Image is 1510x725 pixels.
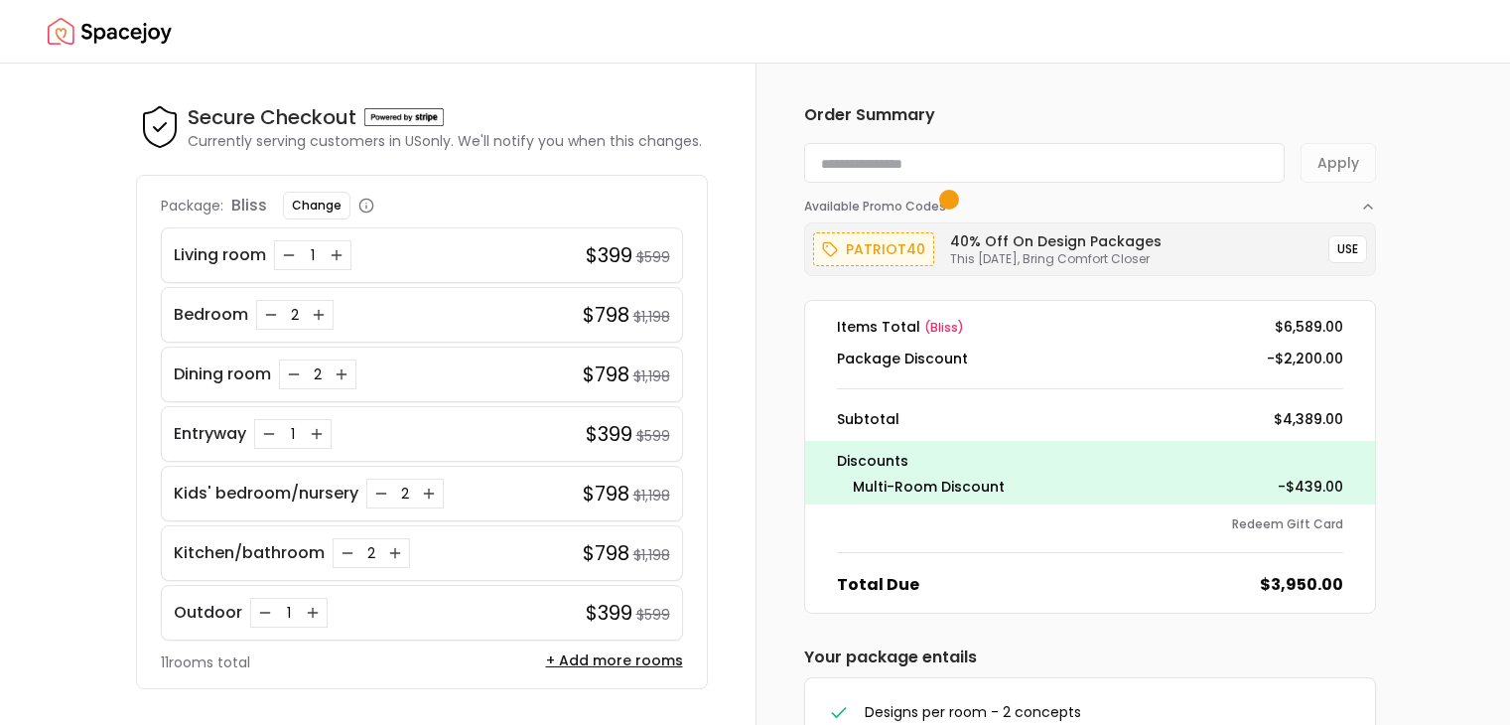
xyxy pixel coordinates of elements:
button: Decrease quantity for Outdoor [255,603,275,623]
button: + Add more rooms [546,651,683,670]
small: $599 [636,247,670,267]
dd: $4,389.00 [1274,409,1343,429]
a: Spacejoy [48,12,172,52]
dt: Total Due [837,573,919,597]
div: 2 [395,484,415,504]
div: 1 [303,245,323,265]
span: Designs per room - 2 concepts [865,702,1081,722]
small: $599 [636,605,670,625]
h6: Your package entails [804,646,1376,669]
button: Decrease quantity for Living room [279,245,299,265]
dt: Package Discount [837,349,968,368]
button: Decrease quantity for Kitchen/bathroom [338,543,357,563]
h4: $798 [583,361,629,388]
div: 2 [285,305,305,325]
div: 1 [279,603,299,623]
dd: -$439.00 [1278,477,1343,497]
p: Entryway [174,422,246,446]
button: Increase quantity for Outdoor [303,603,323,623]
div: 2 [308,364,328,384]
div: 2 [361,543,381,563]
p: Outdoor [174,601,242,625]
button: Increase quantity for Kids' bedroom/nursery [419,484,439,504]
h4: $798 [583,301,629,329]
button: Increase quantity for Entryway [307,424,327,444]
dt: Subtotal [837,409,899,429]
h4: $798 [583,480,629,507]
dt: Multi-Room Discount [853,477,1005,497]
p: Kids' bedroom/nursery [174,482,358,506]
h4: $798 [583,539,629,567]
button: Change [283,192,350,219]
p: Discounts [837,449,1343,473]
small: $1,198 [633,307,670,327]
p: This [DATE], Bring Comfort Closer [950,251,1162,267]
img: Powered by stripe [364,108,444,126]
button: Increase quantity for Dining room [332,364,351,384]
button: Decrease quantity for Kids' bedroom/nursery [371,484,391,504]
button: Available Promo Codes [804,183,1376,215]
h6: Order Summary [804,103,1376,127]
button: Increase quantity for Living room [327,245,346,265]
button: Increase quantity for Kitchen/bathroom [385,543,405,563]
p: 11 rooms total [161,652,250,672]
button: USE [1328,235,1367,263]
dd: $6,589.00 [1275,317,1343,337]
small: $599 [636,426,670,446]
button: Decrease quantity for Bedroom [261,305,281,325]
small: $1,198 [633,366,670,386]
p: bliss [231,194,267,217]
button: Decrease quantity for Entryway [259,424,279,444]
dt: Items Total [837,317,964,337]
p: Currently serving customers in US only. We'll notify you when this changes. [188,131,702,151]
p: Package: [161,196,223,216]
button: Decrease quantity for Dining room [284,364,304,384]
h4: $399 [586,599,632,627]
dd: -$2,200.00 [1267,349,1343,368]
p: patriot40 [846,237,925,261]
div: 1 [283,424,303,444]
h4: $399 [586,241,632,269]
p: Bedroom [174,303,248,327]
img: Spacejoy Logo [48,12,172,52]
div: Available Promo Codes [804,215,1376,276]
dd: $3,950.00 [1260,573,1343,597]
p: Living room [174,243,266,267]
small: $1,198 [633,486,670,506]
h4: $399 [586,420,632,448]
button: Increase quantity for Bedroom [309,305,329,325]
button: Redeem Gift Card [1232,516,1343,532]
p: Kitchen/bathroom [174,541,325,565]
h6: 40% Off on Design Packages [950,231,1162,251]
p: Dining room [174,362,271,386]
span: Available Promo Codes [804,199,952,215]
span: ( bliss ) [924,319,964,336]
small: $1,198 [633,545,670,565]
h4: Secure Checkout [188,103,356,131]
